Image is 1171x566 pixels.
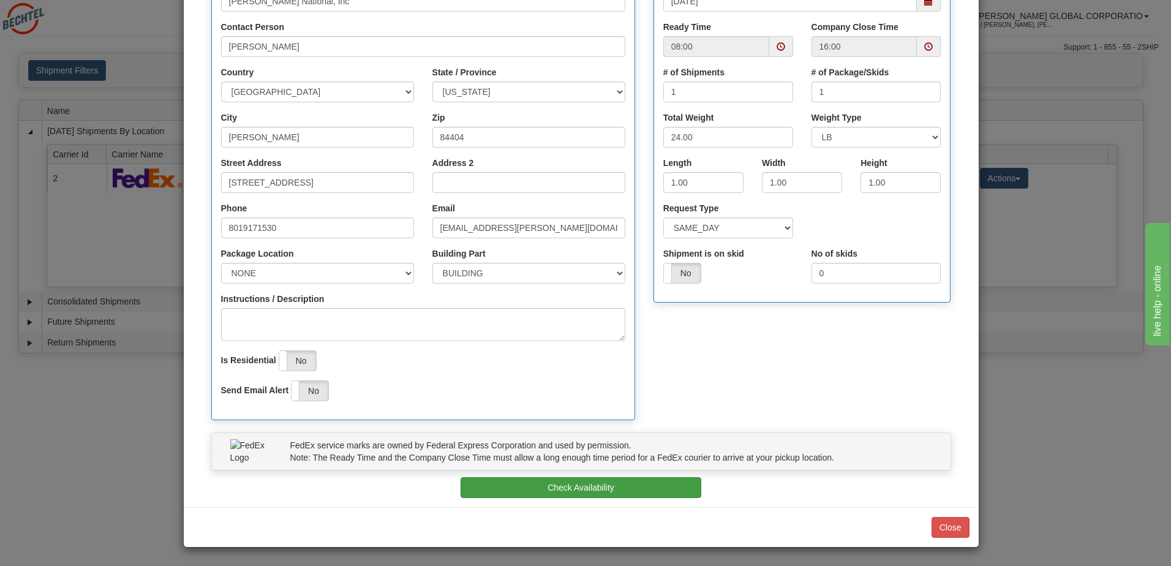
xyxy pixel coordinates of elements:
iframe: chat widget [1143,221,1170,345]
div: live help - online [9,7,113,22]
label: Zip [432,111,445,124]
label: # of Package/Skids [811,66,889,78]
label: Is Residential [221,354,276,366]
label: Company Close Time [811,21,898,33]
img: FedEx Logo [230,439,272,464]
label: Request Type [663,202,719,214]
button: Check Availability [461,477,701,498]
label: Package Location [221,247,294,260]
label: City [221,111,237,124]
label: Length [663,157,692,169]
label: No of skids [811,247,857,260]
label: Building Part [432,247,486,260]
label: No [664,263,701,283]
label: No [279,351,316,371]
button: Close [932,517,970,538]
label: No [292,381,328,401]
label: Email [432,202,455,214]
label: State / Province [432,66,497,78]
label: Send Email Alert [221,384,289,396]
label: Address 2 [432,157,474,169]
label: Country [221,66,254,78]
label: Shipment is on skid [663,247,744,260]
label: Street Address [221,157,282,169]
label: Contact Person [221,21,284,33]
label: Ready Time [663,21,711,33]
label: Phone [221,202,247,214]
div: FedEx service marks are owned by Federal Express Corporation and used by permission. Note: The Re... [281,439,941,464]
label: Weight Type [811,111,862,124]
label: Total Weight [663,111,714,124]
label: # of Shipments [663,66,725,78]
label: Instructions / Description [221,293,325,305]
label: Width [762,157,786,169]
label: Height [860,157,887,169]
